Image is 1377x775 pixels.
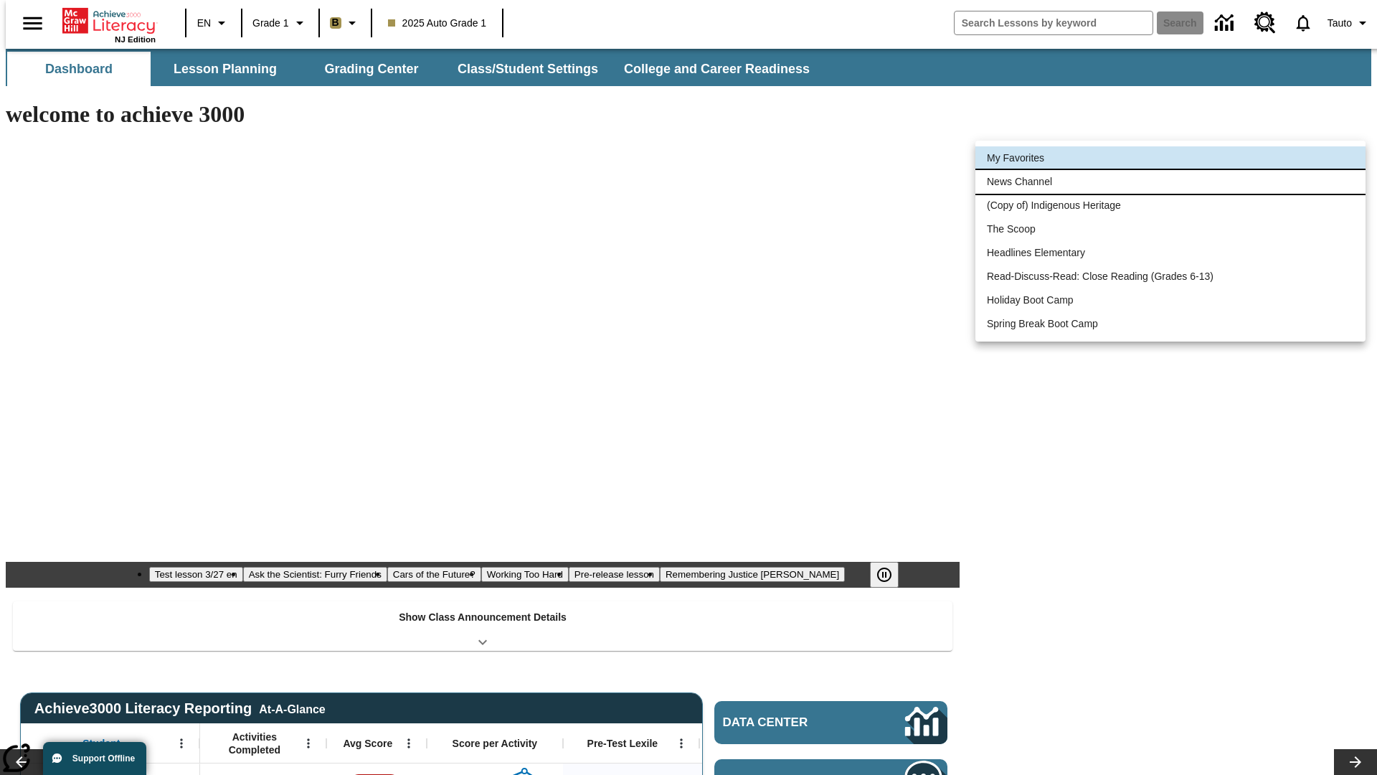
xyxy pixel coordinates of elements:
li: News Channel [975,170,1366,194]
li: Spring Break Boot Camp [975,312,1366,336]
li: (Copy of) Indigenous Heritage [975,194,1366,217]
li: The Scoop [975,217,1366,241]
li: Read-Discuss-Read: Close Reading (Grades 6-13) [975,265,1366,288]
li: Holiday Boot Camp [975,288,1366,312]
li: My Favorites [975,146,1366,170]
li: Headlines Elementary [975,241,1366,265]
